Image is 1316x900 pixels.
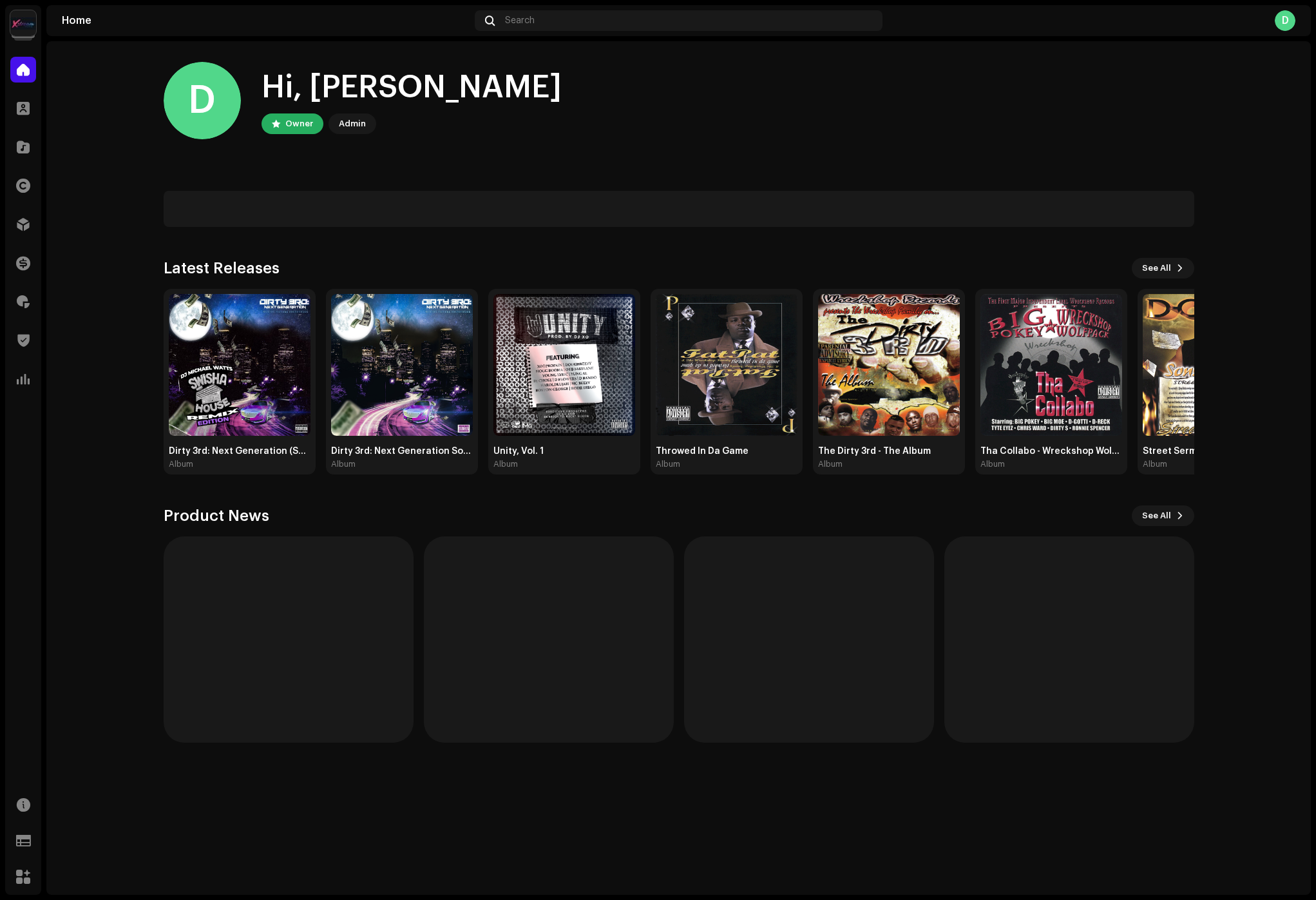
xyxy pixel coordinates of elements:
[1142,255,1171,281] span: See All
[1275,10,1295,31] div: D
[10,10,36,36] img: 2a1382e8-ce5f-4d6f-860a-a6f79252cdda
[339,116,366,132] div: Admin
[164,505,269,526] h3: Product News
[656,459,680,469] div: Album
[1143,294,1284,436] img: 76dcedc1-bab5-494a-bbf7-68071523b8d8
[656,446,797,456] div: Throwed In Da Game
[656,294,797,436] img: 642811d1-b43d-4365-a775-fb651a9dae86
[818,294,960,436] img: 1800a69d-4256-445b-b1fa-2eecc697814b
[1132,505,1194,526] button: See All
[1143,459,1167,469] div: Album
[1132,258,1194,279] button: See All
[493,459,518,469] div: Album
[331,446,473,456] div: Dirty 3rd: Next Generation Soundtrack (Original Motion Picture Soundtrack) [Original Motion Pictu...
[818,459,843,469] div: Album
[285,116,313,132] div: Owner
[980,459,1005,469] div: Album
[818,446,960,456] div: The Dirty 3rd - The Album
[262,67,562,108] div: Hi, [PERSON_NAME]
[169,459,193,469] div: Album
[164,62,241,139] div: D
[493,446,635,456] div: Unity, Vol. 1
[62,15,470,26] div: Home
[169,446,310,456] div: Dirty 3rd: Next Generation (Swisha House Remix) (Original Motion Picture Soundtrack) [[PERSON_NAM...
[505,15,535,26] span: Search
[331,294,473,436] img: 5c5aca04-a1aa-470e-a1c1-2c6ae8341508
[331,459,356,469] div: Album
[169,294,310,436] img: 633245c3-159d-4d09-a781-952b80aacb48
[1142,503,1171,529] span: See All
[493,294,635,436] img: 503d5013-d81b-4d74-a113-f4e0ea05cee6
[1143,446,1284,456] div: Street Sermon
[980,446,1122,456] div: Tha Collabo - Wreckshop Wolfpack
[980,294,1122,436] img: 18b02404-c472-48cc-bf0a-44b639ab178f
[164,258,280,279] h3: Latest Releases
